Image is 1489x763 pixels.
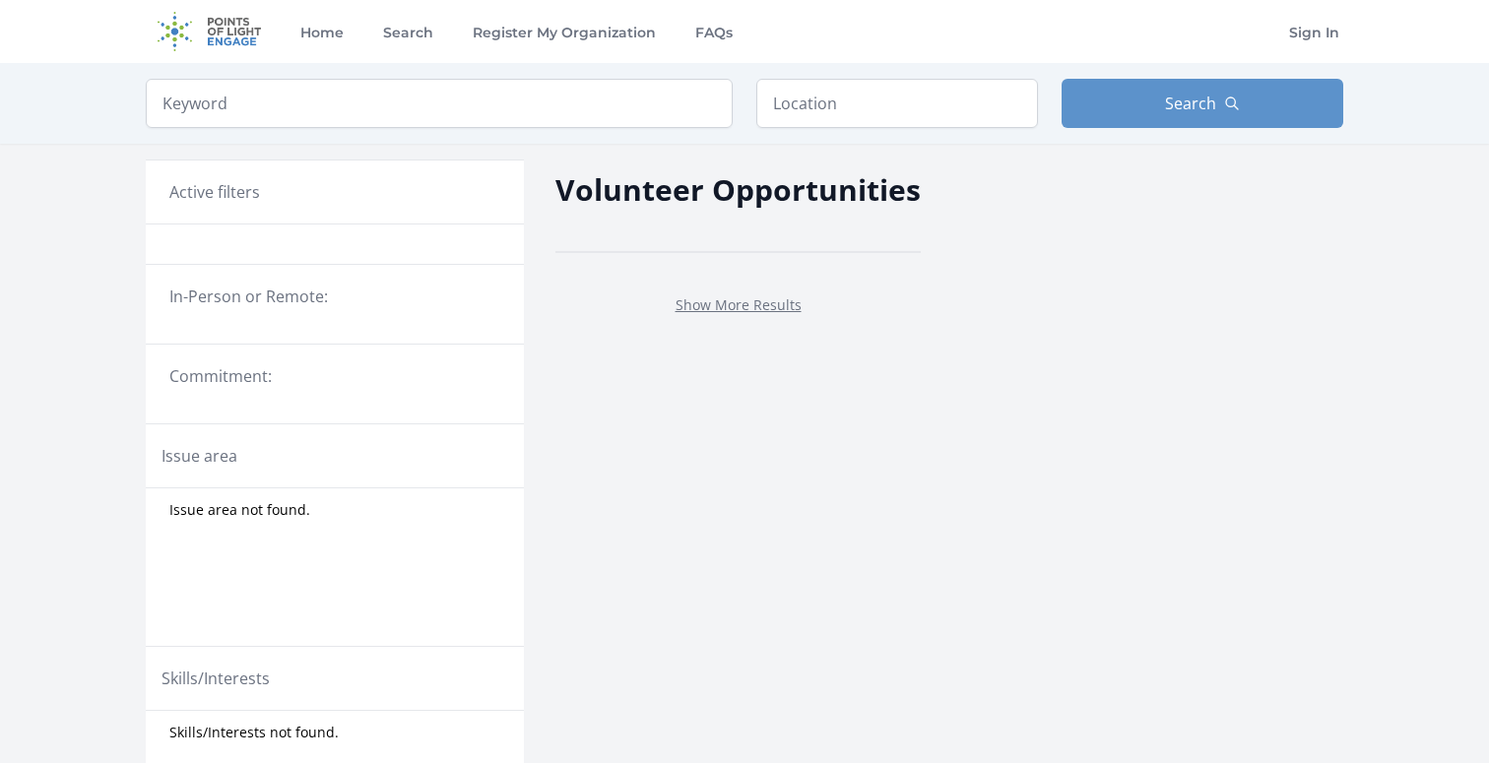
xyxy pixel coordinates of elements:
a: Show More Results [676,295,802,314]
span: Search [1165,92,1216,115]
legend: Issue area [162,444,237,468]
span: Issue area not found. [169,500,310,520]
legend: Commitment: [169,364,500,388]
button: Search [1062,79,1343,128]
legend: In-Person or Remote: [169,285,500,308]
input: Location [756,79,1038,128]
input: Keyword [146,79,733,128]
h3: Active filters [169,180,260,204]
span: Skills/Interests not found. [169,723,339,742]
legend: Skills/Interests [162,667,270,690]
h2: Volunteer Opportunities [555,167,921,212]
